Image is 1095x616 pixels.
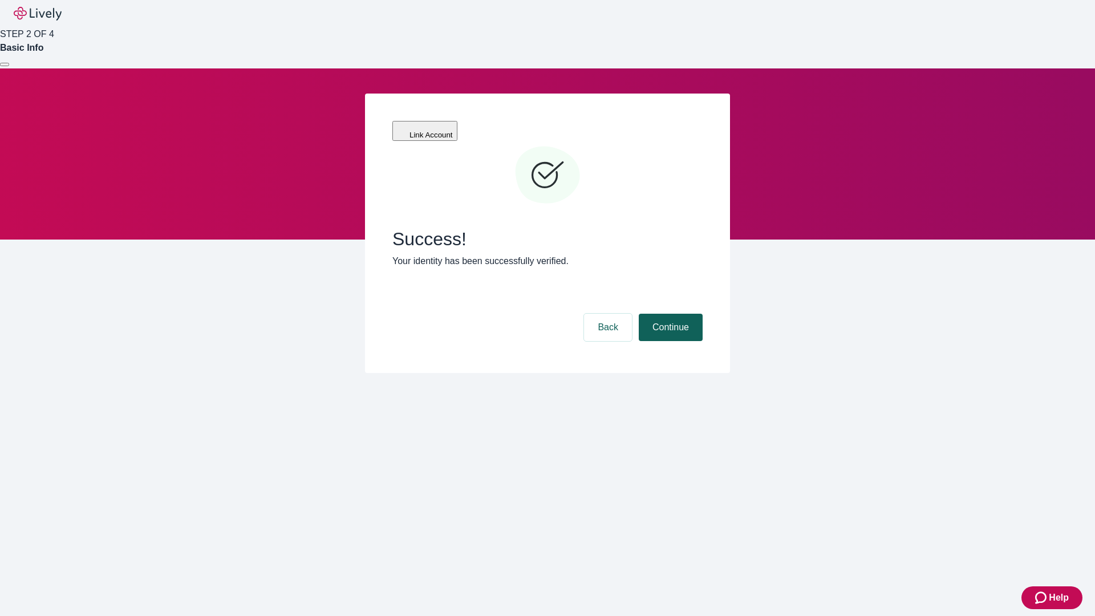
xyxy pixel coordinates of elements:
button: Zendesk support iconHelp [1021,586,1082,609]
p: Your identity has been successfully verified. [392,254,703,268]
span: Help [1049,591,1069,605]
svg: Checkmark icon [513,141,582,210]
button: Continue [639,314,703,341]
span: Success! [392,228,703,250]
button: Back [584,314,632,341]
svg: Zendesk support icon [1035,591,1049,605]
button: Link Account [392,121,457,141]
img: Lively [14,7,62,21]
